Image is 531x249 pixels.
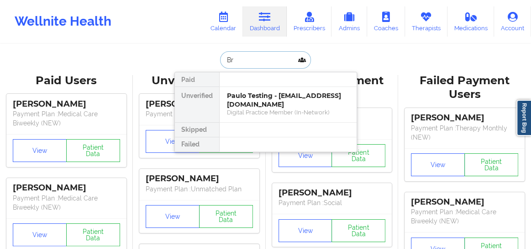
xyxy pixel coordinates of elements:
[494,6,531,37] a: Account
[146,109,253,119] p: Payment Plan : Unmatched Plan
[175,123,219,137] div: Skipped
[411,153,465,176] button: View
[279,219,332,242] button: View
[331,144,385,167] button: Patient Data
[13,99,120,109] div: [PERSON_NAME]
[243,6,287,37] a: Dashboard
[287,6,332,37] a: Prescribers
[411,113,518,123] div: [PERSON_NAME]
[411,197,518,207] div: [PERSON_NAME]
[411,207,518,226] p: Payment Plan : Medical Care Biweekly (NEW)
[331,6,367,37] a: Admins
[66,223,120,246] button: Patient Data
[146,130,200,153] button: View
[13,223,67,246] button: View
[13,194,120,212] p: Payment Plan : Medical Care Biweekly (NEW)
[405,74,525,102] div: Failed Payment Users
[13,139,67,162] button: View
[146,173,253,184] div: [PERSON_NAME]
[199,205,253,228] button: Patient Data
[13,183,120,193] div: [PERSON_NAME]
[405,6,447,37] a: Therapists
[279,144,332,167] button: View
[175,72,219,87] div: Paid
[175,137,219,152] div: Failed
[6,74,126,88] div: Paid Users
[175,87,219,123] div: Unverified
[66,139,120,162] button: Patient Data
[279,188,386,198] div: [PERSON_NAME]
[464,153,518,176] button: Patient Data
[146,205,200,228] button: View
[227,92,349,108] div: Paulo Testing - [EMAIL_ADDRESS][DOMAIN_NAME]
[204,6,243,37] a: Calendar
[13,109,120,128] p: Payment Plan : Medical Care Biweekly (NEW)
[146,99,253,109] div: [PERSON_NAME]
[331,219,385,242] button: Patient Data
[447,6,494,37] a: Medications
[516,100,531,136] a: Report Bug
[279,198,386,207] p: Payment Plan : Social
[411,124,518,142] p: Payment Plan : Therapy Monthly (NEW)
[367,6,405,37] a: Coaches
[146,184,253,194] p: Payment Plan : Unmatched Plan
[227,108,349,116] div: Digital Practice Member (In-Network)
[139,74,259,88] div: Unverified Users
